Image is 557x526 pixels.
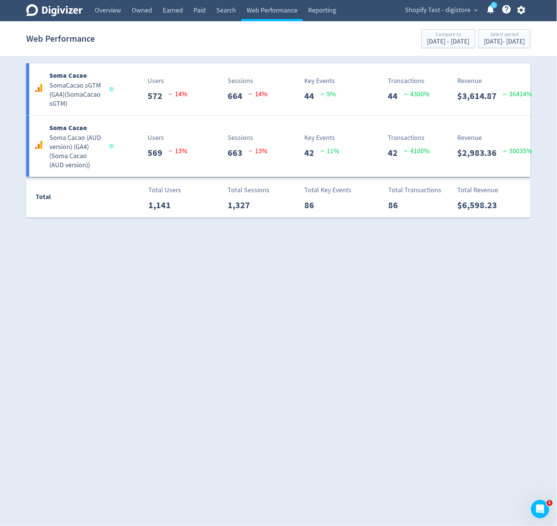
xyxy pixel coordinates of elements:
p: 4100 % [404,146,430,156]
h1: Web Performance [26,27,95,51]
p: 572 [148,89,168,103]
p: 86 [304,198,320,212]
div: [DATE] - [DATE] [484,38,525,45]
p: 11 % [321,146,340,156]
button: Select period[DATE]- [DATE] [478,29,531,48]
p: Total Revenue [458,185,504,195]
span: Google Analytics: Data last synced: 8 Sep 2025, 9:02am (AEST) Shopify: Data last synced: 8 Sep 20... [110,87,116,91]
p: Total Key Events [304,185,351,195]
p: $2,983.36 [457,146,503,160]
p: Users [148,133,187,143]
p: Total Sessions [228,185,270,195]
p: Sessions [228,76,267,86]
p: 663 [228,146,249,160]
span: 1 [547,500,553,506]
p: 569 [148,146,168,160]
div: [DATE] - [DATE] [427,38,470,45]
a: Soma CacaoSomaCacao sGTM (GA4)(SomaCacao sGTM)Users572 14%Sessions664 14%Key Events44 5%Transacti... [26,63,531,115]
text: 5 [493,3,495,8]
p: Revenue [457,76,532,86]
p: 86 [389,198,404,212]
button: Shopify Test - digistore [403,4,480,16]
p: 44 [305,89,321,103]
p: 14 % [168,89,187,99]
p: 30035 % [503,146,532,156]
a: Soma CacaoSoma Cacao (AUD version) (GA4)(Soma Cacao (AUD version))Users569 13%Sessions663 13%Key ... [26,116,531,177]
p: 664 [228,89,249,103]
p: 4300 % [404,89,430,99]
p: 1,327 [228,198,256,212]
p: 13 % [168,146,187,156]
p: Sessions [228,133,267,143]
div: Compare to [427,32,470,38]
p: Key Events [305,133,340,143]
svg: Google Analytics [34,83,43,93]
p: Total Transactions [389,185,442,195]
p: 1,141 [148,198,177,212]
p: Transactions [388,76,430,86]
h5: SomaCacao sGTM (GA4) ( SomaCacao sGTM ) [49,81,102,108]
p: Key Events [305,76,336,86]
p: 13 % [249,146,267,156]
div: Total [36,192,110,206]
p: 44 [388,89,404,103]
p: $6,598.23 [458,198,504,212]
span: Google Analytics: Data last synced: 8 Sep 2025, 9:02am (AEST) Shopify: Data last synced: 8 Sep 20... [110,144,116,148]
a: 5 [491,2,497,8]
p: Transactions [388,133,430,143]
button: Compare to[DATE] - [DATE] [422,29,475,48]
p: 42 [305,146,321,160]
b: Soma Cacao [49,123,87,132]
p: Total Users [148,185,181,195]
div: Select period [484,32,525,38]
p: $3,614.87 [457,89,503,103]
p: Users [148,76,187,86]
b: Soma Cacao [49,71,87,80]
span: expand_more [473,7,480,14]
p: Revenue [457,133,532,143]
iframe: Intercom live chat [531,500,549,518]
p: 5 % [321,89,336,99]
span: Shopify Test - digistore [405,4,471,16]
p: 36414 % [503,89,532,99]
h5: Soma Cacao (AUD version) (GA4) ( Soma Cacao (AUD version) ) [49,133,102,170]
p: 42 [388,146,404,160]
svg: Google Analytics [34,140,43,149]
p: 14 % [249,89,267,99]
